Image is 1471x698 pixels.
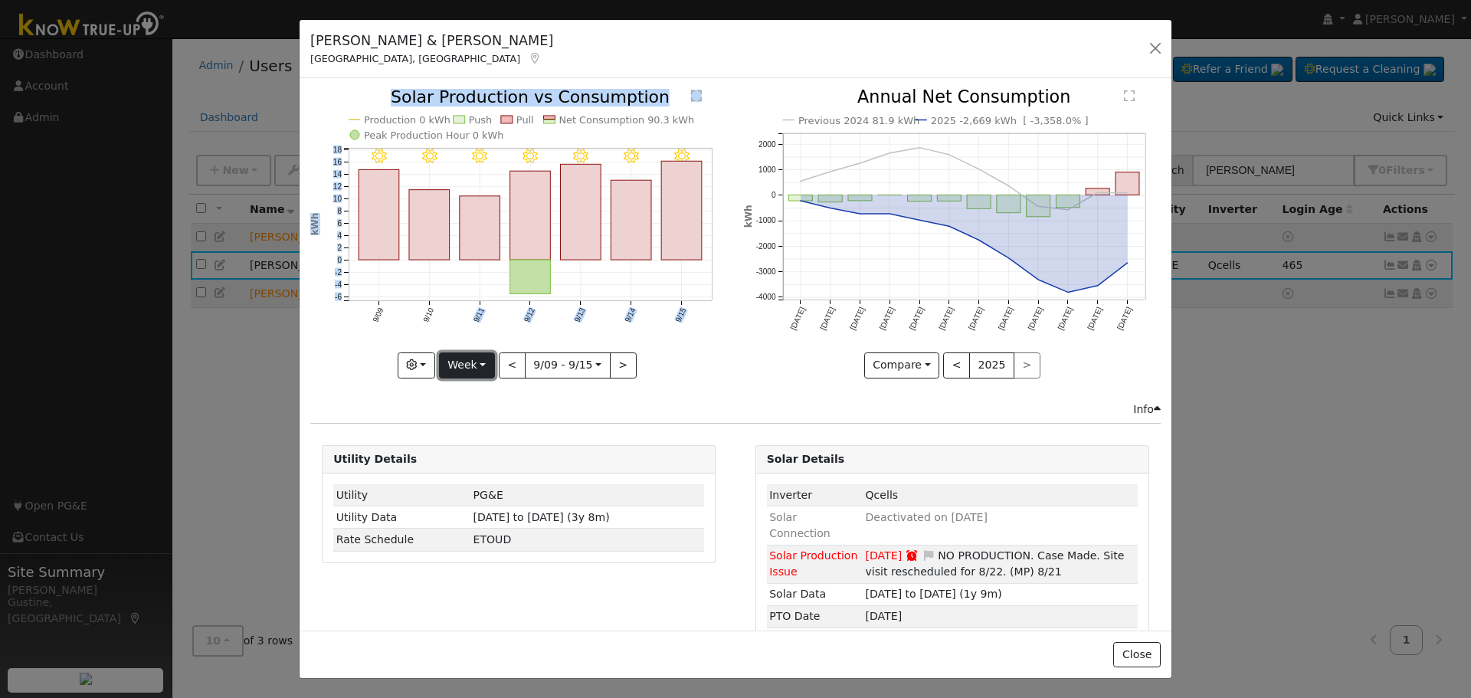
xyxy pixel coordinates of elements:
circle: onclick="" [1005,255,1011,261]
text: 9/12 [523,306,536,324]
text:  [691,90,702,102]
text: 9/14 [624,306,637,324]
rect: onclick="" [967,195,991,209]
button: < [943,352,970,378]
text: 0 [338,256,342,264]
circle: onclick="" [1094,283,1100,289]
text: [DATE] [997,306,1015,332]
circle: onclick="" [886,211,893,217]
rect: onclick="" [460,196,500,260]
circle: onclick="" [1035,277,1041,283]
circle: onclick="" [975,238,981,244]
text: kWh [743,205,754,228]
i: 9/12 - Clear [523,149,538,164]
text: 14 [333,170,342,179]
text: [DATE] [848,306,867,332]
text: 10 [333,195,342,203]
text: -2000 [755,242,775,251]
button: Close [1113,642,1160,668]
text: [DATE] [1086,306,1104,332]
rect: onclick="" [937,195,961,202]
circle: onclick="" [945,152,952,158]
button: < [499,352,526,378]
strong: Utility Details [333,453,417,465]
text: [DATE] [907,306,926,332]
text: 2025 -2,669 kWh [ -3,358.0% ] [931,115,1089,126]
strong: Solar Details [767,453,844,465]
text: 9/09 [371,306,385,324]
text: 9/11 [472,306,486,324]
text: 16 [333,158,342,166]
i: Edit Issue [922,550,935,561]
rect: onclick="" [788,195,812,202]
text: Solar Production vs Consumption [391,87,670,107]
text: Pull [516,114,534,126]
circle: onclick="" [1005,183,1011,189]
text: 9/13 [573,306,587,324]
i: 9/15 - Clear [674,149,690,164]
text: Peak Production Hour 0 kWh [364,129,504,141]
circle: onclick="" [916,218,922,224]
text: -2 [335,268,342,277]
circle: onclick="" [1035,204,1041,210]
rect: onclick="" [997,195,1021,213]
text: 18 [333,146,342,154]
circle: onclick="" [1094,190,1100,196]
text: 2 [338,244,342,252]
rect: onclick="" [818,195,842,202]
text: [DATE] [1056,306,1074,332]
span: [GEOGRAPHIC_DATA], [GEOGRAPHIC_DATA] [310,53,520,64]
circle: onclick="" [1065,290,1071,296]
text: 9/10 [421,306,435,324]
rect: onclick="" [409,190,450,260]
i: 9/11 - Clear [473,149,488,164]
circle: onclick="" [945,224,952,230]
rect: onclick="" [1116,172,1139,195]
text: Push [469,114,493,126]
i: 9/09 - Clear [372,149,387,164]
div: Info [1133,401,1161,418]
text: 0 [771,192,775,200]
span: [DATE] [866,610,903,622]
text: [DATE] [1027,306,1045,332]
span: [DATE] to [DATE] (3y 8m) [473,511,610,523]
i: 9/14 - Clear [624,149,639,164]
rect: onclick="" [848,195,872,202]
button: Compare [864,352,940,378]
button: 2025 [969,352,1014,378]
circle: onclick="" [797,198,803,204]
circle: onclick="" [827,169,833,175]
text: -4 [335,280,342,289]
circle: onclick="" [916,145,922,151]
rect: onclick="" [359,170,399,261]
text: [DATE] [788,306,807,332]
text: 9/15 [674,306,688,324]
text: Production 0 kWh [364,114,450,126]
circle: onclick="" [1124,190,1130,196]
text: 6 [338,219,342,228]
text: [DATE] [1116,306,1134,332]
td: Rate Schedule [333,529,470,551]
span: Deactivated on [DATE] [866,511,988,523]
rect: onclick="" [907,195,931,202]
text: 4 [338,231,342,240]
span: [DATE] to [DATE] (1y 9m) [866,588,1002,600]
circle: onclick="" [975,166,981,172]
circle: onclick="" [1065,207,1071,213]
span: Solar Connection [769,511,831,539]
span: [DATE] [866,549,903,562]
td: Solar Data [767,583,863,605]
span: ID: 107, authorized: 05/09/24 [866,489,899,501]
circle: onclick="" [797,179,803,185]
text: [DATE] [937,306,955,332]
span: NO PRODUCTION. Case Made. Site visit rescheduled for 8/22. (MP) 8/21 [866,549,1125,578]
rect: onclick="" [1086,188,1109,195]
td: Utility [333,484,470,506]
a: Snooze expired 08/28/2025 [905,549,919,562]
span: ID: 13687837, authorized: 02/09/24 [473,489,503,501]
text: [DATE] [878,306,896,332]
text: -4000 [755,293,775,302]
a: Map [528,52,542,64]
text: Annual Net Consumption [857,87,1071,107]
text: kWh [310,213,320,236]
